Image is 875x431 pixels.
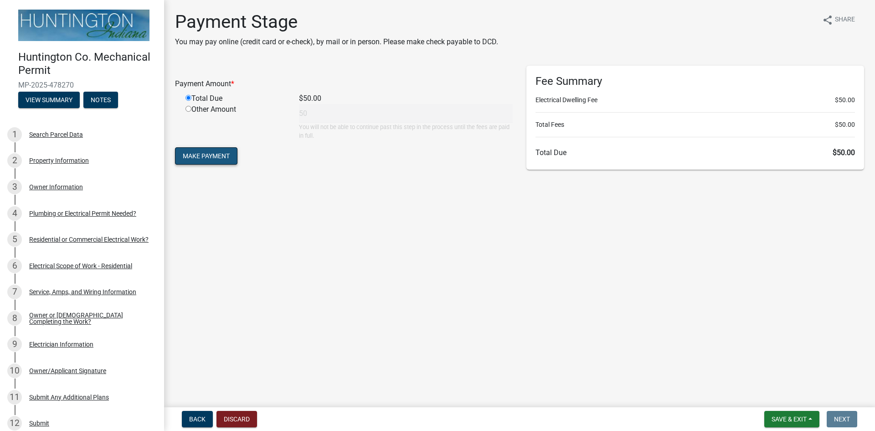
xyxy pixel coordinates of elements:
div: Plumbing or Electrical Permit Needed? [29,210,136,217]
span: Next [834,415,850,423]
span: $50.00 [835,95,855,105]
button: shareShare [815,11,862,29]
span: Save & Exit [772,415,807,423]
div: Service, Amps, and Wiring Information [29,289,136,295]
span: $50.00 [835,120,855,130]
div: Payment Amount [168,78,520,89]
button: View Summary [18,92,80,108]
div: Owner or [DEMOGRAPHIC_DATA] Completing the Work? [29,312,149,325]
li: Electrical Dwelling Fee [535,95,855,105]
div: Property Information [29,157,89,164]
button: Next [827,411,857,427]
div: 9 [7,337,22,352]
div: Search Parcel Data [29,131,83,138]
span: Share [835,15,855,26]
div: 2 [7,153,22,168]
div: Owner Information [29,184,83,190]
wm-modal-confirm: Summary [18,97,80,104]
wm-modal-confirm: Notes [83,97,118,104]
div: $50.00 [292,93,520,104]
button: Save & Exit [764,411,819,427]
h1: Payment Stage [175,11,498,33]
button: Discard [216,411,257,427]
div: 7 [7,285,22,299]
div: Electrician Information [29,341,93,348]
div: Electrical Scope of Work - Residential [29,263,132,269]
div: Submit [29,420,49,426]
div: 6 [7,259,22,273]
span: Back [189,415,206,423]
span: MP-2025-478270 [18,81,146,89]
div: Other Amount [179,104,292,140]
i: share [822,15,833,26]
img: Huntington County, Indiana [18,10,149,41]
button: Notes [83,92,118,108]
div: 12 [7,416,22,431]
h6: Total Due [535,148,855,157]
div: 8 [7,311,22,326]
div: Total Due [179,93,292,104]
div: Owner/Applicant Signature [29,368,106,374]
div: 1 [7,127,22,142]
button: Back [182,411,213,427]
div: 3 [7,180,22,194]
div: 4 [7,206,22,221]
p: You may pay online (credit card or e-check), by mail or in person. Please make check payable to DCD. [175,36,498,47]
div: Submit Any Additional Plans [29,394,109,400]
div: 11 [7,390,22,405]
h4: Huntington Co. Mechanical Permit [18,51,157,77]
li: Total Fees [535,120,855,130]
button: Make Payment [175,147,237,165]
div: 10 [7,363,22,378]
h6: Fee Summary [535,75,855,88]
div: 5 [7,232,22,247]
div: Residential or Commercial Electrical Work? [29,236,149,243]
span: $50.00 [833,148,855,157]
